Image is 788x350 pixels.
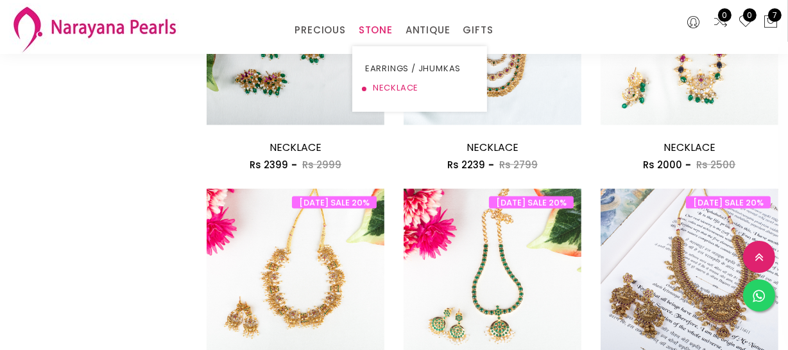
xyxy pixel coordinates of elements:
a: PRECIOUS [295,21,345,40]
span: Rs 2239 [447,158,485,171]
span: 0 [718,8,732,22]
span: Rs 2000 [643,158,682,171]
a: NECKLACE [365,78,474,98]
a: ANTIQUE [406,21,450,40]
span: [DATE] SALE 20% [686,197,771,209]
span: [DATE] SALE 20% [489,197,574,209]
span: 0 [743,8,757,22]
button: 7 [763,14,778,31]
a: EARRINGS / JHUMKAS [365,59,474,78]
a: NECKLACE [467,140,518,155]
span: Rs 2799 [499,158,538,171]
span: [DATE] SALE 20% [292,197,377,209]
a: STONE [359,21,393,40]
a: 0 [713,14,728,31]
a: NECKLACE [270,140,321,155]
span: Rs 2500 [696,158,735,171]
a: NECKLACE [664,140,715,155]
span: Rs 2999 [302,158,341,171]
span: Rs 2399 [250,158,288,171]
a: GIFTS [463,21,493,40]
a: 0 [738,14,753,31]
span: 7 [768,8,782,22]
